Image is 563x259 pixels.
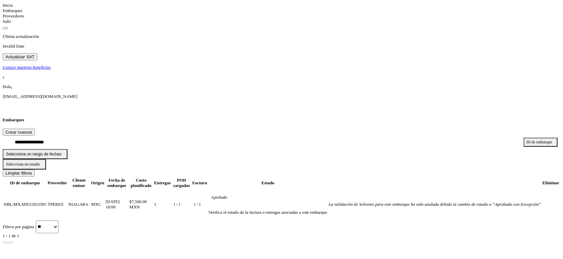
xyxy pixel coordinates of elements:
p: Hola, [3,84,560,89]
p: cavila@niagarawater.com [3,94,560,99]
td: 1 [154,189,171,220]
div: Inicio [3,3,560,8]
span: Filtros por página : [3,224,36,229]
p: Última actualización [3,34,560,39]
h4: Embarques [3,117,560,123]
span: ID de embarque [10,180,40,185]
span: [DATE] 18:00 [106,199,120,209]
span: Estado [262,180,274,185]
a: Conoce nuestros beneficios [3,65,560,70]
td: NIAGARA [68,189,90,220]
p: Invalid Date [3,44,560,49]
span: Costo planificado [131,178,151,188]
a: Salir [3,19,11,24]
span: Eliminar [543,180,559,185]
span: c [3,74,5,79]
a: Embarques [3,8,22,13]
span: Entregas [154,180,171,185]
span: Fecha de embarque [107,178,126,188]
div: Salir [3,19,560,24]
td: MXC [91,189,105,220]
p: Conoce nuestros beneficios [3,65,51,70]
span: Crear nuevos [5,130,32,135]
span: Factura [192,180,207,185]
span: Cliente emisor [73,178,86,188]
span: NBL/MX.MX51023305 [4,202,46,207]
button: Selecciona un estado [3,159,46,170]
span: Proveedor [48,180,67,185]
div: Embarques [3,8,560,13]
p: La validación de Solvento para este embarque ha sido anulada debido al cambio de estado a “Aproba... [329,202,541,207]
a: Proveedores [3,13,24,18]
span: 1 / 1 [194,202,201,206]
td: TPEREZ [47,189,67,220]
button: ID de embarque [524,138,558,147]
span: Limpiar filtros [5,171,32,176]
span: 1 / 1 [174,202,181,206]
span: Origen [91,180,104,185]
span: 1 - 1 de 1 [3,233,19,238]
button: Selecciona un rango de fechas [3,149,67,159]
td: $7,500.00 MXN [129,189,153,220]
span: Actualizar SAT [5,54,35,59]
button: Actualizar SAT [3,53,37,60]
a: Inicio [3,3,13,8]
p: Aprobado [211,195,227,200]
span: POD cargadas [173,178,190,188]
p: Verifica el estado de la factura o entregas asociadas a este embarque [208,210,327,215]
div: Proveedores [3,13,560,19]
button: Crear nuevos [3,129,35,136]
button: Limpiar filtros [3,170,35,177]
span: ID de embarque [526,140,552,145]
